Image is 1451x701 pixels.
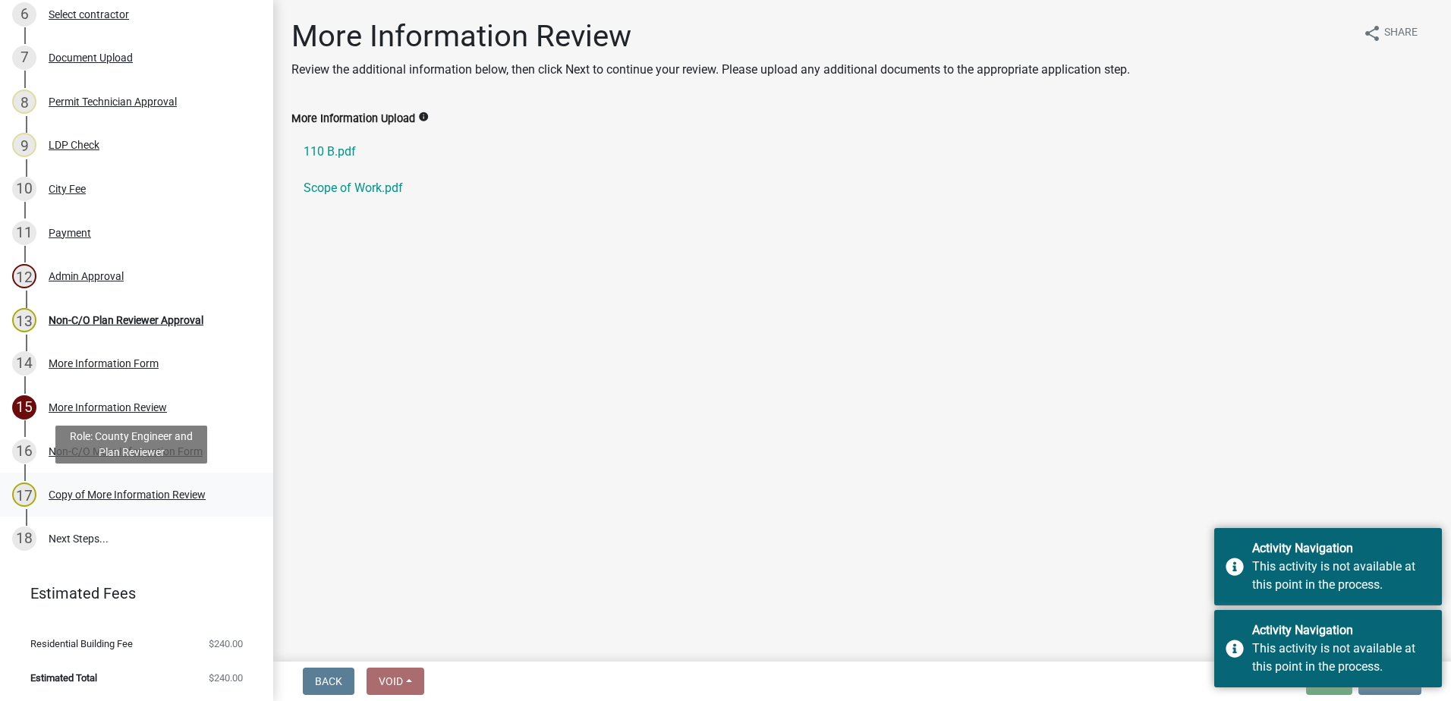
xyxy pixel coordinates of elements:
h1: More Information Review [291,18,1130,55]
label: More Information Upload [291,114,415,124]
div: LDP Check [49,140,99,150]
div: Select contractor [49,9,129,20]
button: Void [367,668,424,695]
div: More Information Form [49,358,159,369]
div: Permit Technician Approval [49,96,177,107]
span: $240.00 [209,639,243,649]
i: info [418,112,429,122]
span: Estimated Total [30,673,97,683]
span: Void [379,675,403,687]
button: Back [303,668,354,695]
a: Estimated Fees [12,578,249,608]
div: Non-C/O Plan Reviewer Approval [49,315,203,325]
div: Non-C/O More Information Form [49,446,203,457]
div: 9 [12,133,36,157]
div: This activity is not available at this point in the process. [1252,558,1431,594]
span: Residential Building Fee [30,639,133,649]
div: Role: County Engineer and Plan Reviewer [55,426,207,464]
div: 7 [12,46,36,70]
div: City Fee [49,184,86,194]
div: Activity Navigation [1252,539,1431,558]
div: 10 [12,177,36,201]
div: 16 [12,439,36,464]
div: Admin Approval [49,271,124,281]
div: 14 [12,351,36,376]
div: This activity is not available at this point in the process. [1252,640,1431,676]
div: 12 [12,264,36,288]
i: share [1363,24,1381,42]
div: 18 [12,527,36,551]
div: Document Upload [49,52,133,63]
span: Back [315,675,342,687]
a: 110 B.pdf [291,134,1433,170]
div: Copy of More Information Review [49,489,206,500]
span: Share [1384,24,1418,42]
div: 13 [12,308,36,332]
div: Activity Navigation [1252,621,1431,640]
span: $240.00 [209,673,243,683]
div: 8 [12,90,36,114]
div: 11 [12,221,36,245]
div: 6 [12,2,36,27]
div: More Information Review [49,402,167,413]
button: shareShare [1351,18,1430,48]
div: 15 [12,395,36,420]
a: Scope of Work.pdf [291,170,1433,206]
div: 17 [12,483,36,507]
p: Review the additional information below, then click Next to continue your review. Please upload a... [291,61,1130,79]
div: Payment [49,228,91,238]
